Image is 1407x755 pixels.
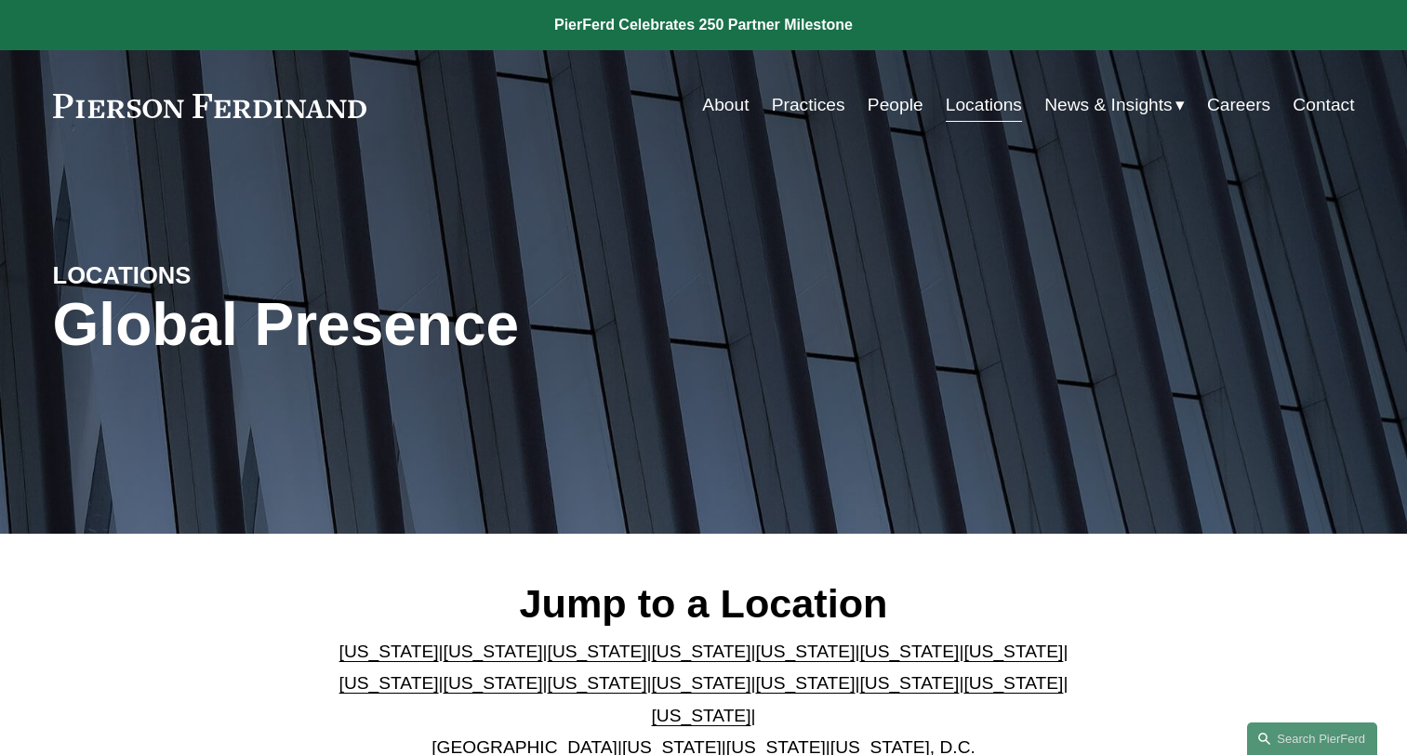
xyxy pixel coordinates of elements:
[1247,722,1377,755] a: Search this site
[859,642,959,661] a: [US_STATE]
[755,673,855,693] a: [US_STATE]
[755,642,855,661] a: [US_STATE]
[339,642,439,661] a: [US_STATE]
[339,673,439,693] a: [US_STATE]
[652,642,751,661] a: [US_STATE]
[963,673,1063,693] a: [US_STATE]
[1044,87,1185,123] a: folder dropdown
[702,87,749,123] a: About
[1293,87,1354,123] a: Contact
[859,673,959,693] a: [US_STATE]
[324,579,1083,628] h2: Jump to a Location
[963,642,1063,661] a: [US_STATE]
[1044,89,1173,122] span: News & Insights
[53,291,921,359] h1: Global Presence
[444,642,543,661] a: [US_STATE]
[548,673,647,693] a: [US_STATE]
[53,260,378,290] h4: LOCATIONS
[444,673,543,693] a: [US_STATE]
[946,87,1022,123] a: Locations
[868,87,923,123] a: People
[1207,87,1270,123] a: Careers
[772,87,845,123] a: Practices
[652,706,751,725] a: [US_STATE]
[652,673,751,693] a: [US_STATE]
[548,642,647,661] a: [US_STATE]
